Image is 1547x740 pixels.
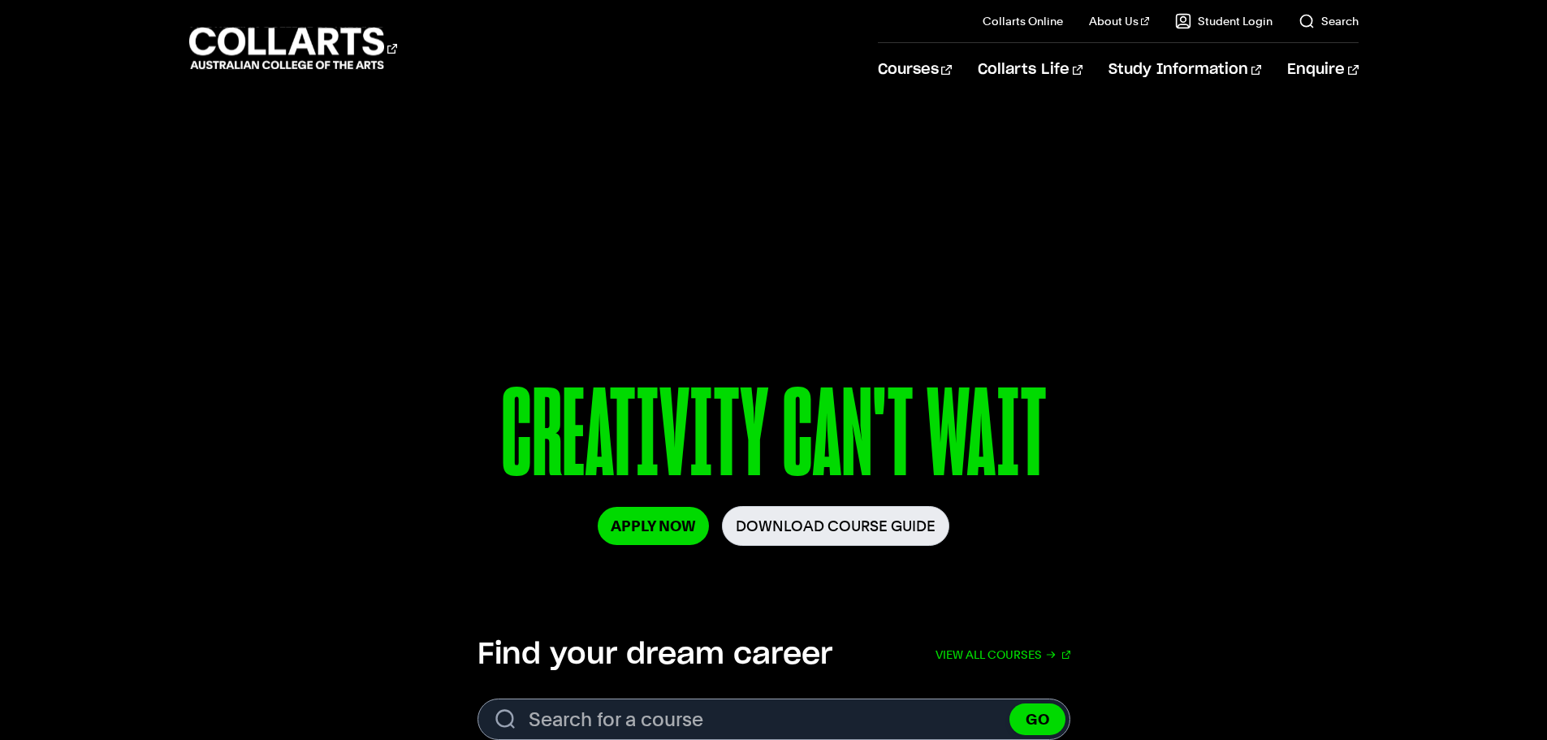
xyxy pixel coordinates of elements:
[936,637,1070,673] a: View all courses
[1089,13,1149,29] a: About Us
[1299,13,1359,29] a: Search
[878,43,952,97] a: Courses
[598,507,709,545] a: Apply Now
[722,506,949,546] a: Download Course Guide
[1175,13,1273,29] a: Student Login
[983,13,1063,29] a: Collarts Online
[978,43,1082,97] a: Collarts Life
[1009,703,1065,735] button: GO
[1108,43,1261,97] a: Study Information
[320,372,1226,506] p: CREATIVITY CAN'T WAIT
[1287,43,1358,97] a: Enquire
[189,25,397,71] div: Go to homepage
[477,699,1070,740] input: Search for a course
[477,637,832,673] h2: Find your dream career
[477,699,1070,740] form: Search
